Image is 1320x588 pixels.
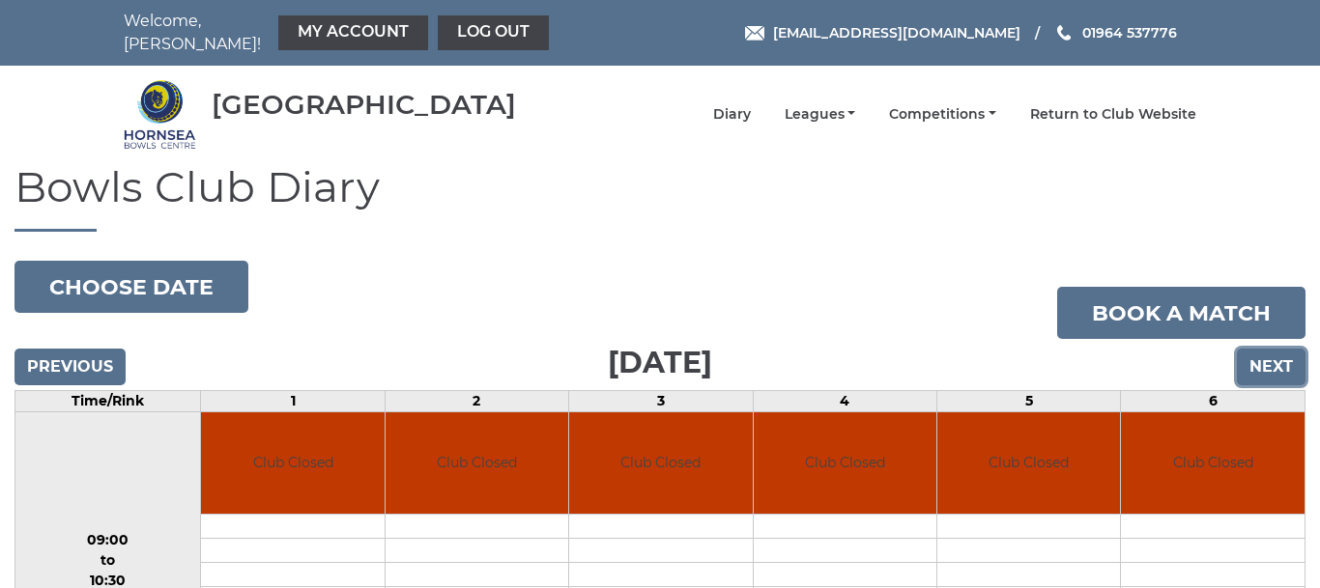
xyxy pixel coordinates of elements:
[1237,349,1306,385] input: Next
[14,261,248,313] button: Choose date
[14,163,1306,232] h1: Bowls Club Diary
[569,412,752,514] td: Club Closed
[201,391,385,412] td: 1
[201,412,384,514] td: Club Closed
[569,391,753,412] td: 3
[937,391,1121,412] td: 5
[1054,22,1177,43] a: Phone us 01964 537776
[124,10,554,56] nav: Welcome, [PERSON_NAME]!
[889,105,996,124] a: Competitions
[1057,25,1071,41] img: Phone us
[745,22,1020,43] a: Email [EMAIL_ADDRESS][DOMAIN_NAME]
[14,349,126,385] input: Previous
[124,78,196,151] img: Hornsea Bowls Centre
[212,90,516,120] div: [GEOGRAPHIC_DATA]
[1057,287,1306,339] a: Book a match
[1121,391,1306,412] td: 6
[278,15,428,50] a: My Account
[438,15,549,50] a: Log out
[1121,412,1305,514] td: Club Closed
[713,105,751,124] a: Diary
[753,391,936,412] td: 4
[386,412,568,514] td: Club Closed
[1030,105,1196,124] a: Return to Club Website
[785,105,856,124] a: Leagues
[937,412,1120,514] td: Club Closed
[385,391,568,412] td: 2
[745,26,764,41] img: Email
[15,391,201,412] td: Time/Rink
[754,412,936,514] td: Club Closed
[773,24,1020,42] span: [EMAIL_ADDRESS][DOMAIN_NAME]
[1082,24,1177,42] span: 01964 537776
